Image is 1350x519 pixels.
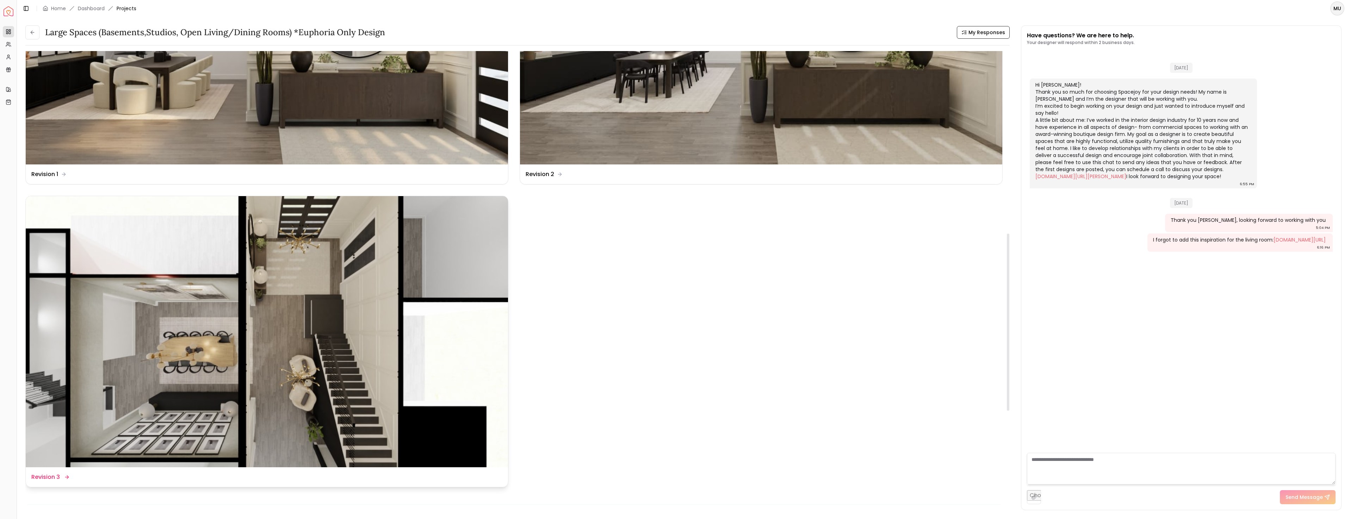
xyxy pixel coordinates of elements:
[968,29,1005,36] span: My Responses
[26,196,508,467] img: Revision 3
[45,27,385,38] h3: Large Spaces (Basements,Studios, Open living/dining rooms) *Euphoria Only Design
[1331,2,1344,15] span: MU
[1035,81,1250,180] div: Hi [PERSON_NAME]! Thank you so much for choosing Spacejoy for your design needs! My name is [PERS...
[1274,236,1326,243] a: [DOMAIN_NAME][URL]
[1240,181,1254,188] div: 6:55 PM
[1316,224,1330,231] div: 5:04 PM
[1027,31,1135,40] p: Have questions? We are here to help.
[4,6,13,16] a: Spacejoy
[78,5,105,12] a: Dashboard
[1035,173,1126,180] a: [DOMAIN_NAME][URL][PERSON_NAME]
[1027,40,1135,45] p: Your designer will respond within 2 business days.
[51,5,66,12] a: Home
[31,473,60,481] dd: Revision 3
[25,196,508,487] a: Revision 3Revision 3
[117,5,136,12] span: Projects
[1330,1,1344,15] button: MU
[526,170,554,179] dd: Revision 2
[1170,198,1193,208] span: [DATE]
[1171,217,1326,224] div: Thank you [PERSON_NAME], looking forward to working with you
[1170,63,1193,73] span: [DATE]
[957,26,1010,39] button: My Responses
[4,6,13,16] img: Spacejoy Logo
[1317,244,1330,251] div: 6:16 PM
[43,5,136,12] nav: breadcrumb
[31,170,58,179] dd: Revision 1
[1153,236,1326,243] div: I forgot to add this inspiration for the living room:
